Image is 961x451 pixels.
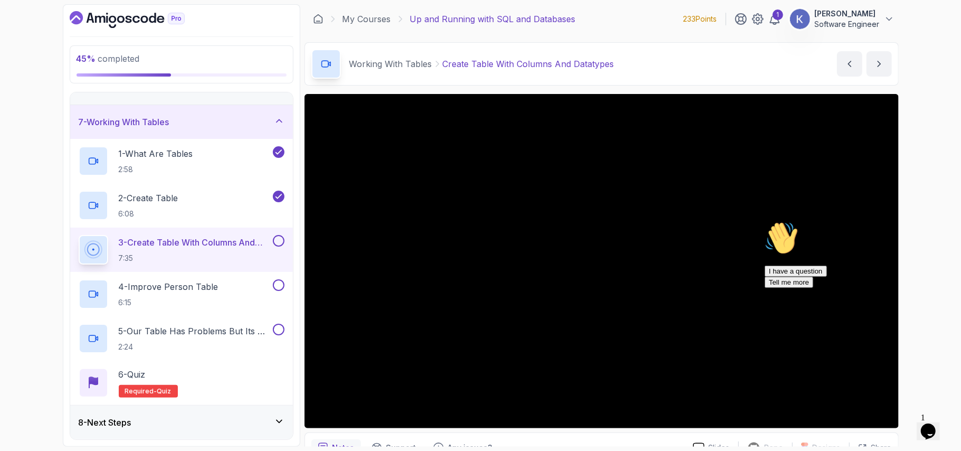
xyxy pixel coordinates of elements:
p: 4 - Improve Person Table [119,280,218,293]
a: My Courses [342,13,391,25]
button: next content [867,51,892,77]
p: 7:35 [119,253,271,264]
p: 2:58 [119,164,193,175]
button: previous content [837,51,862,77]
button: 5-Our Table Has Problems But Its Ok For Now2:24 [79,324,284,353]
span: Required- [125,387,157,396]
p: 233 Points [683,14,717,24]
a: Dashboard [313,14,323,24]
p: 3 - Create Table With Columns And Datatypes [119,236,271,249]
button: 3-Create Table With Columns And Datatypes7:35 [79,235,284,265]
iframe: chat widget [760,217,950,403]
button: user profile image[PERSON_NAME]Software Engineer [789,8,895,30]
div: 👋Hi! How can we help?I have a questionTell me more [4,4,194,71]
p: [PERSON_NAME] [815,8,880,19]
p: 1 - What Are Tables [119,147,193,160]
p: 2 - Create Table [119,192,178,204]
p: Up and Running with SQL and Databases [410,13,576,25]
iframe: 3 - Create Table With Columns and Datatypes [305,94,899,428]
a: 1 [768,13,781,25]
p: Create Table With Columns And Datatypes [443,58,614,70]
p: 6 - Quiz [119,368,146,381]
span: Hi! How can we help? [4,32,104,40]
button: Tell me more [4,60,53,71]
p: 6:15 [119,297,218,308]
button: 4-Improve Person Table6:15 [79,279,284,309]
button: 6-QuizRequired-quiz [79,368,284,398]
button: 7-Working With Tables [70,105,293,139]
p: 2:24 [119,342,271,352]
iframe: chat widget [917,409,950,440]
button: 2-Create Table6:08 [79,191,284,220]
div: 1 [773,10,783,20]
h3: 7 - Working With Tables [79,116,169,128]
span: 45 % [77,53,96,64]
span: quiz [157,387,172,396]
button: 8-Next Steps [70,406,293,439]
img: user profile image [790,9,810,29]
p: Working With Tables [349,58,432,70]
button: 1-What Are Tables2:58 [79,146,284,176]
span: completed [77,53,140,64]
a: Dashboard [70,11,209,28]
p: Software Engineer [815,19,880,30]
img: :wave: [4,4,38,38]
button: I have a question [4,49,66,60]
p: 5 - Our Table Has Problems But Its Ok For Now [119,325,271,337]
p: 6:08 [119,209,178,219]
h3: 8 - Next Steps [79,416,131,429]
